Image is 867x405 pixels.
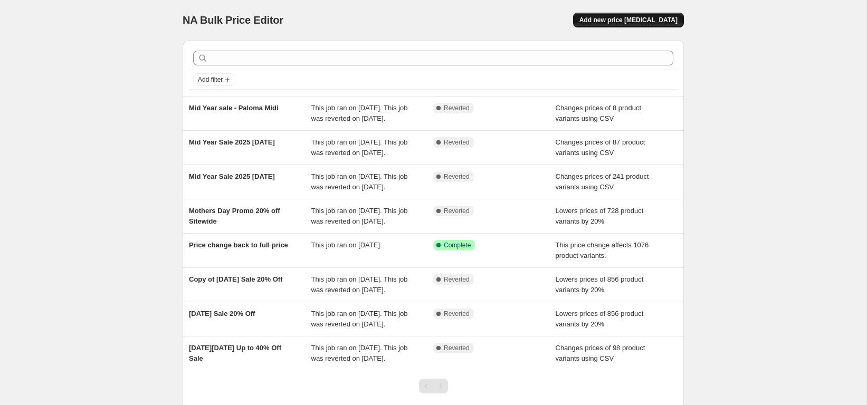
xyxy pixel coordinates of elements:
[556,104,642,122] span: Changes prices of 8 product variants using CSV
[189,275,282,283] span: Copy of [DATE] Sale 20% Off
[189,310,255,317] span: [DATE] Sale 20% Off
[189,104,279,112] span: Mid Year sale - Paloma Midi
[556,310,644,328] span: Lowers prices of 856 product variants by 20%
[311,207,408,225] span: This job ran on [DATE]. This job was reverted on [DATE].
[556,344,645,362] span: Changes prices of 98 product variants using CSV
[444,207,470,215] span: Reverted
[311,344,408,362] span: This job ran on [DATE]. This job was reverted on [DATE].
[311,310,408,328] span: This job ran on [DATE]. This job was reverted on [DATE].
[573,13,684,27] button: Add new price [MEDICAL_DATA]
[444,172,470,181] span: Reverted
[444,310,470,318] span: Reverted
[311,172,408,191] span: This job ran on [DATE]. This job was reverted on [DATE].
[311,241,382,249] span: This job ran on [DATE].
[444,104,470,112] span: Reverted
[189,344,281,362] span: [DATE][DATE] Up to 40% Off Sale
[444,275,470,284] span: Reverted
[556,172,649,191] span: Changes prices of 241 product variants using CSV
[444,241,471,249] span: Complete
[183,14,283,26] span: NA Bulk Price Editor
[311,275,408,294] span: This job ran on [DATE]. This job was reverted on [DATE].
[189,207,280,225] span: Mothers Day Promo 20% off Sitewide
[444,138,470,147] span: Reverted
[579,16,678,24] span: Add new price [MEDICAL_DATA]
[556,138,645,157] span: Changes prices of 87 product variants using CSV
[556,241,649,259] span: This price change affects 1076 product variants.
[556,207,644,225] span: Lowers prices of 728 product variants by 20%
[198,75,223,84] span: Add filter
[419,379,448,393] nav: Pagination
[556,275,644,294] span: Lowers prices of 856 product variants by 20%
[193,73,235,86] button: Add filter
[444,344,470,352] span: Reverted
[189,138,275,146] span: Mid Year Sale 2025 [DATE]
[311,138,408,157] span: This job ran on [DATE]. This job was reverted on [DATE].
[189,172,275,180] span: Mid Year Sale 2025 [DATE]
[311,104,408,122] span: This job ran on [DATE]. This job was reverted on [DATE].
[189,241,288,249] span: Price change back to full price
